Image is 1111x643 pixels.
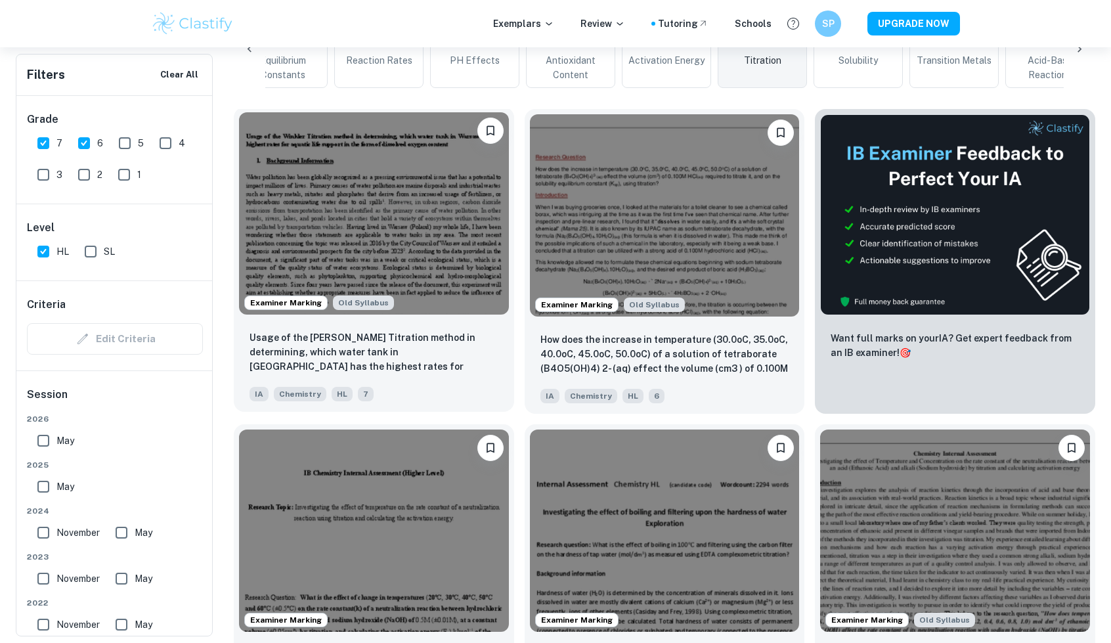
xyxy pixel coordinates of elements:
span: 7 [358,387,374,401]
span: 2025 [27,459,203,471]
span: Examiner Marking [245,297,327,309]
span: 3 [56,167,62,182]
button: Bookmark [1058,435,1085,461]
span: HL [56,244,69,259]
span: May [56,479,74,494]
span: May [135,617,152,632]
button: UPGRADE NOW [867,12,960,35]
span: 2026 [27,413,203,425]
h6: Grade [27,112,203,127]
span: Activation Energy [628,53,705,68]
span: 5 [138,136,144,150]
img: Chemistry IA example thumbnail: How does the increase in temperature (30 [530,114,800,317]
span: Examiner Marking [826,614,908,626]
span: HL [622,389,643,403]
img: Chemistry IA example thumbnail: Usage of the Winkler Titration method in [239,112,509,315]
span: Reaction Rates [346,53,412,68]
div: Starting from the May 2025 session, the Chemistry IA requirements have changed. It's OK to refer ... [333,296,394,310]
p: Exemplars [493,16,554,31]
a: Examiner MarkingStarting from the May 2025 session, the Chemistry IA requirements have changed. I... [234,109,514,414]
a: ThumbnailWant full marks on yourIA? Get expert feedback from an IB examiner! [815,109,1095,414]
span: 🎯 [900,347,911,358]
span: 6 [97,136,103,150]
span: Examiner Marking [245,614,327,626]
span: 1 [137,167,141,182]
button: Help and Feedback [782,12,804,35]
span: Antioxidant Content [532,53,609,82]
h6: Level [27,220,203,236]
span: IA [250,387,269,401]
a: Schools [735,16,772,31]
button: Bookmark [477,118,504,144]
span: Examiner Marking [536,299,618,311]
span: Equilibrium Constants [244,53,322,82]
p: Want full marks on your IA ? Get expert feedback from an IB examiner! [831,331,1079,360]
button: Clear All [157,65,202,85]
span: 2023 [27,551,203,563]
img: Chemistry IA example thumbnail: What is the effect of boiling in 100°C a [530,430,800,632]
span: 2024 [27,505,203,517]
span: 4 [179,136,185,150]
span: May [135,571,152,586]
span: 7 [56,136,62,150]
span: 6 [649,389,664,403]
h6: SP [821,16,836,31]
a: Examiner MarkingStarting from the May 2025 session, the Chemistry IA requirements have changed. I... [525,109,805,414]
span: Old Syllabus [333,296,394,310]
span: 2022 [27,597,203,609]
span: Chemistry [565,389,617,403]
h6: Criteria [27,297,66,313]
img: Chemistry IA example thumbnail: How does temperature (298K, 308K, 318K, [820,430,1090,632]
button: Bookmark [768,120,794,146]
p: Usage of the Winkler Titration method in determining, which water tank in Warsaw has the highest ... [250,330,498,375]
span: Titration [744,53,781,68]
span: HL [332,387,353,401]
span: 2 [97,167,102,182]
div: Starting from the May 2025 session, the Chemistry IA requirements have changed. It's OK to refer ... [914,613,975,627]
button: Bookmark [768,435,794,461]
span: SL [104,244,115,259]
div: Starting from the May 2025 session, the Chemistry IA requirements have changed. It's OK to refer ... [624,298,685,312]
span: November [56,525,100,540]
h6: Filters [27,66,65,84]
span: May [135,525,152,540]
span: Acid-Base Reactions [1011,53,1089,82]
h6: Session [27,387,203,413]
img: Thumbnail [820,114,1090,315]
span: Old Syllabus [914,613,975,627]
img: Chemistry IA example thumbnail: What is the effect of change in temperat [239,430,509,632]
span: May [56,433,74,448]
img: Clastify logo [151,11,234,37]
span: Solubility [839,53,878,68]
p: Review [580,16,625,31]
span: Transition Metals [917,53,991,68]
button: Bookmark [477,435,504,461]
span: Old Syllabus [624,298,685,312]
span: Chemistry [274,387,326,401]
a: Tutoring [658,16,708,31]
span: November [56,617,100,632]
p: How does the increase in temperature (30.0oC, 35.0oC, 40.0oC, 45.0oC, 50.0oC) of a solution of te... [540,332,789,377]
span: Examiner Marking [536,614,618,626]
span: pH Effects [450,53,500,68]
span: November [56,571,100,586]
div: Criteria filters are unavailable when searching by topic [27,323,203,355]
span: IA [540,389,559,403]
button: SP [815,11,841,37]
